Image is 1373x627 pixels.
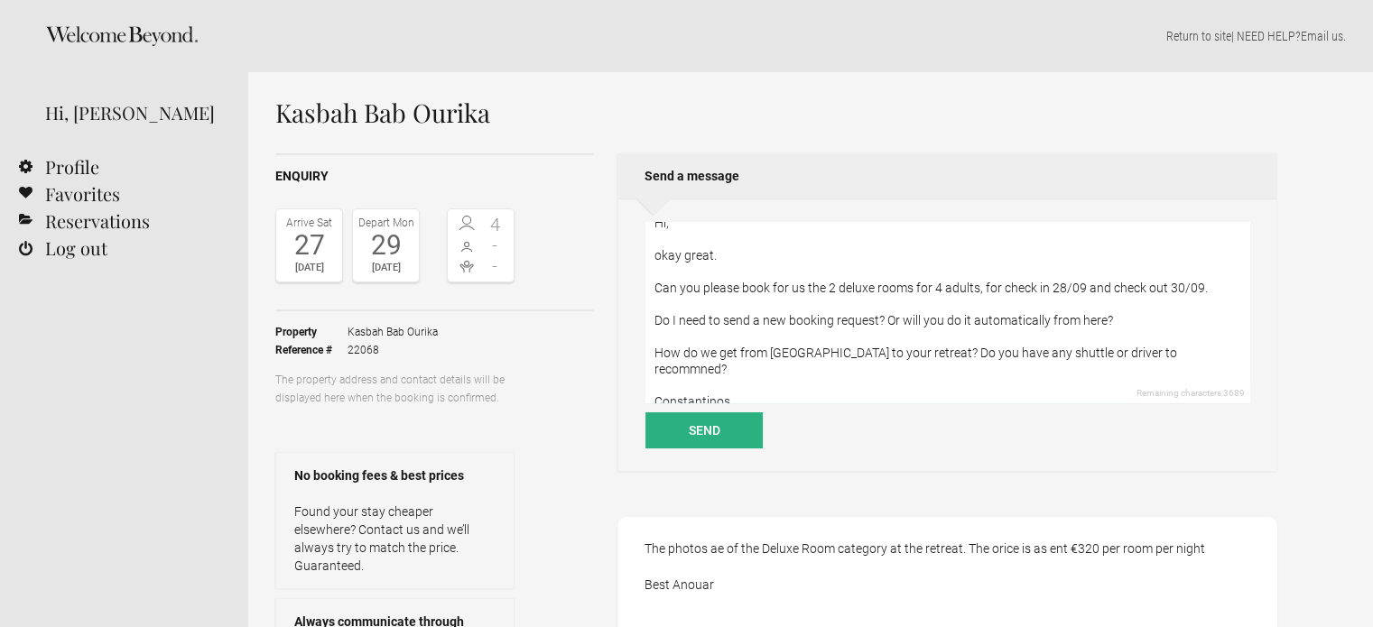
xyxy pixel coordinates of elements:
[275,99,1277,126] h1: Kasbah Bab Ourika
[1301,29,1343,43] a: Email us
[645,412,763,448] button: Send
[275,167,593,186] h2: Enquiry
[45,99,221,126] div: Hi, [PERSON_NAME]
[481,236,510,254] span: -
[617,153,1277,198] h2: Send a message
[294,466,496,484] strong: No booking fees & best prices
[357,259,414,277] div: [DATE]
[481,257,510,275] span: -
[481,216,510,234] span: 4
[275,341,348,359] strong: Reference #
[275,323,348,341] strong: Property
[281,214,338,232] div: Arrive Sat
[275,27,1346,45] p: | NEED HELP? .
[281,232,338,259] div: 27
[275,371,515,407] p: The property address and contact details will be displayed here when the booking is confirmed.
[281,259,338,277] div: [DATE]
[1166,29,1231,43] a: Return to site
[348,341,438,359] span: 22068
[294,503,496,575] p: Found your stay cheaper elsewhere? Contact us and we’ll always try to match the price. Guaranteed.
[357,214,414,232] div: Depart Mon
[348,323,438,341] span: Kasbah Bab Ourika
[357,232,414,259] div: 29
